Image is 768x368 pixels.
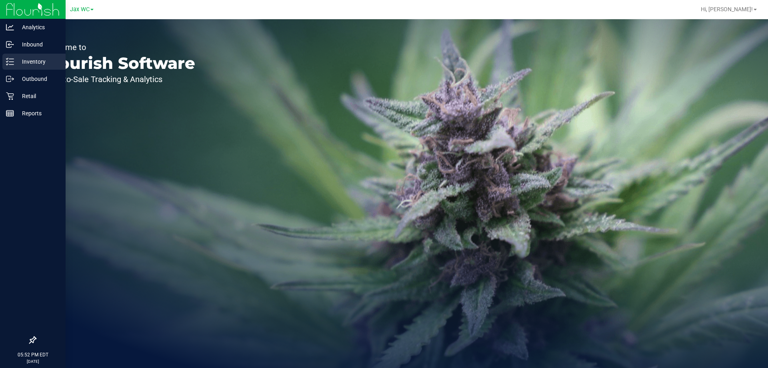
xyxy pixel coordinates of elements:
p: Seed-to-Sale Tracking & Analytics [43,75,195,83]
span: Jax WC [70,6,90,13]
inline-svg: Retail [6,92,14,100]
p: Reports [14,109,62,118]
inline-svg: Reports [6,109,14,117]
inline-svg: Inventory [6,58,14,66]
inline-svg: Analytics [6,23,14,31]
p: [DATE] [4,358,62,364]
p: Inbound [14,40,62,49]
p: Outbound [14,74,62,84]
p: Retail [14,91,62,101]
p: Inventory [14,57,62,66]
p: Flourish Software [43,55,195,71]
p: Welcome to [43,43,195,51]
p: 05:52 PM EDT [4,351,62,358]
p: Analytics [14,22,62,32]
inline-svg: Inbound [6,40,14,48]
span: Hi, [PERSON_NAME]! [701,6,753,12]
inline-svg: Outbound [6,75,14,83]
